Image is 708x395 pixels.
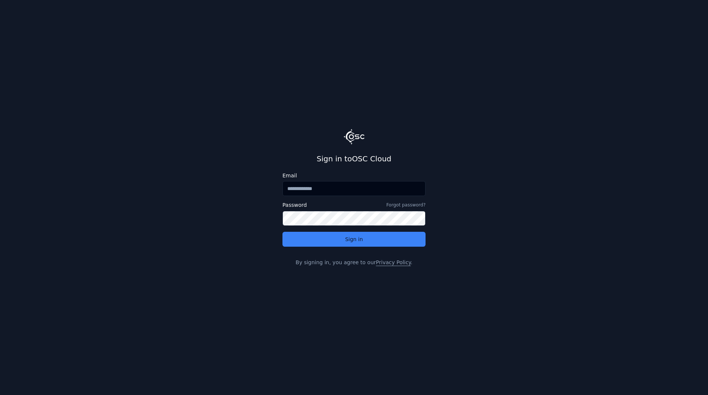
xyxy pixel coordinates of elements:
p: By signing in, you agree to our . [282,259,426,266]
label: Email [282,173,426,178]
img: Logo [344,129,364,145]
a: Privacy Policy [376,259,411,265]
h2: Sign in to OSC Cloud [282,154,426,164]
button: Sign in [282,232,426,247]
label: Password [282,202,307,208]
a: Forgot password? [386,202,426,208]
